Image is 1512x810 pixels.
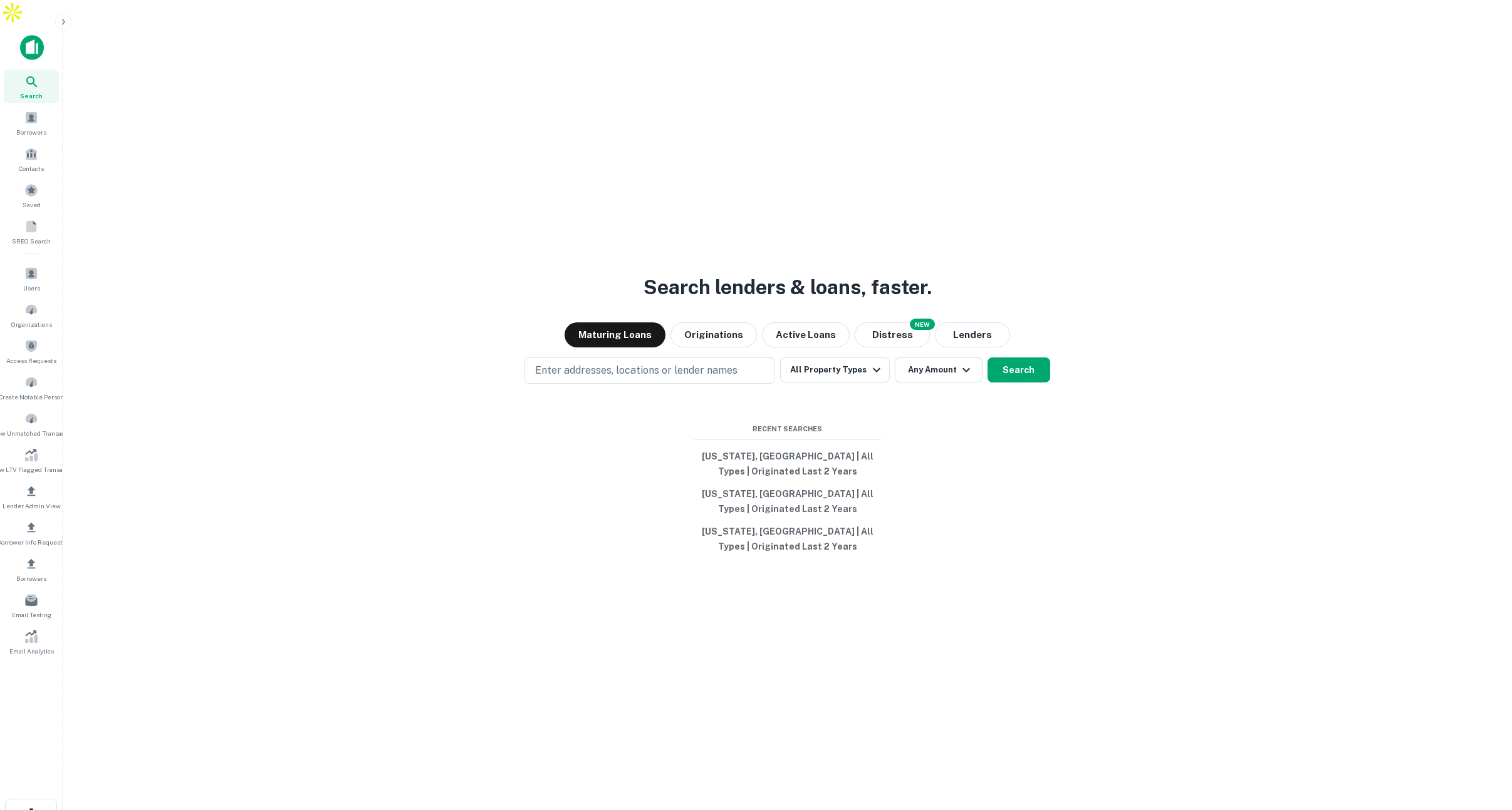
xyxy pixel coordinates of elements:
[4,407,59,441] a: Review Unmatched Transactions
[6,356,56,366] span: Access Requests
[4,443,59,477] a: Review LTV Flagged Transactions
[4,178,59,212] a: Saved
[3,501,61,511] span: Lender Admin View
[4,516,59,550] a: Borrower Info Requests
[910,319,935,330] div: NEW
[9,646,54,656] span: Email Analytics
[1449,710,1512,770] iframe: Chat Widget
[4,625,59,659] a: Email Analytics
[694,483,882,520] button: [US_STATE], [GEOGRAPHIC_DATA] | All Types | Originated Last 2 Years
[4,334,59,368] a: Access Requests
[11,319,52,329] span: Organizations
[4,371,59,404] a: Create Notable Person
[12,610,51,620] span: Email Testing
[20,35,44,60] img: capitalize-icon.png
[895,357,983,382] button: Any Amount
[780,357,889,382] button: All Property Types
[19,163,44,173] span: Contacts
[694,520,882,558] button: [US_STATE], [GEOGRAPHIC_DATA] | All Types | Originated Last 2 Years
[16,573,46,583] span: Borrowers
[16,127,46,137] span: Borrowers
[4,298,59,332] a: Organizations
[4,69,59,103] a: Search
[694,424,882,434] span: Recent Searches
[12,236,51,246] span: SREO Search
[988,357,1050,382] button: Search
[4,262,59,295] a: Users
[20,91,43,101] span: Search
[4,215,59,249] a: SREO Search
[762,322,850,347] button: Active Loans
[694,445,882,483] button: [US_STATE], [GEOGRAPHIC_DATA] | All Types | Originated Last 2 Years
[23,283,40,293] span: Users
[670,322,757,347] button: Originations
[4,588,59,622] a: Email Testing
[23,200,41,210] span: Saved
[4,142,59,176] a: Contacts
[524,357,775,384] button: Enter addresses, locations or lender names
[855,322,930,347] button: Search distressed loans with lien and other non-mortgage details.
[535,363,738,378] p: Enter addresses, locations or lender names
[565,322,665,347] button: Maturing Loans
[4,106,59,140] a: Borrowers
[4,479,59,513] a: Lender Admin View
[935,322,1010,347] button: Lenders
[644,272,932,302] h3: Search lenders & loans, faster.
[4,552,59,586] a: Borrowers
